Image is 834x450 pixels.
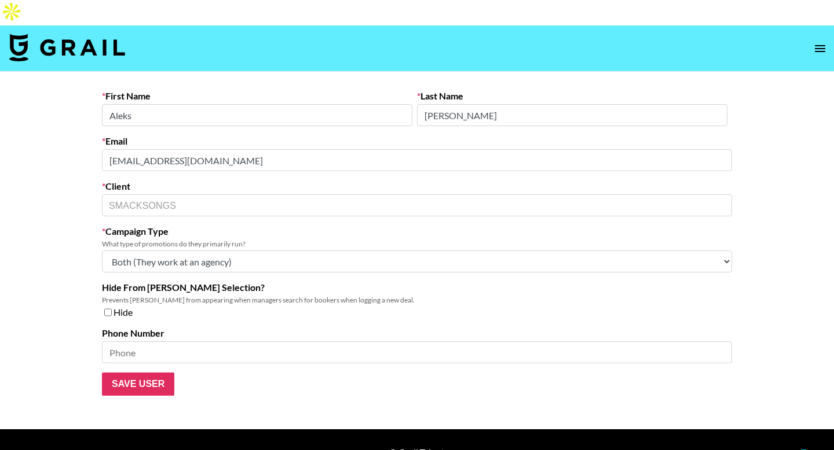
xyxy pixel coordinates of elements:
[102,104,412,126] input: First Name
[102,90,412,102] label: First Name
[417,90,727,102] label: Last Name
[102,149,732,171] input: Email
[417,104,727,126] input: Last Name
[102,341,732,363] input: Phone
[102,282,732,293] label: Hide From [PERSON_NAME] Selection?
[102,226,732,237] label: Campaign Type
[102,135,732,147] label: Email
[102,296,732,304] div: Prevents [PERSON_NAME] from appearing when managers search for bookers when logging a new deal.
[114,307,133,318] span: Hide
[102,239,732,248] div: What type of promotions do they primarily run?
[102,372,174,396] input: Save User
[102,180,732,192] label: Client
[9,34,125,61] img: Grail Talent
[809,37,832,60] button: open drawer
[102,327,732,339] label: Phone Number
